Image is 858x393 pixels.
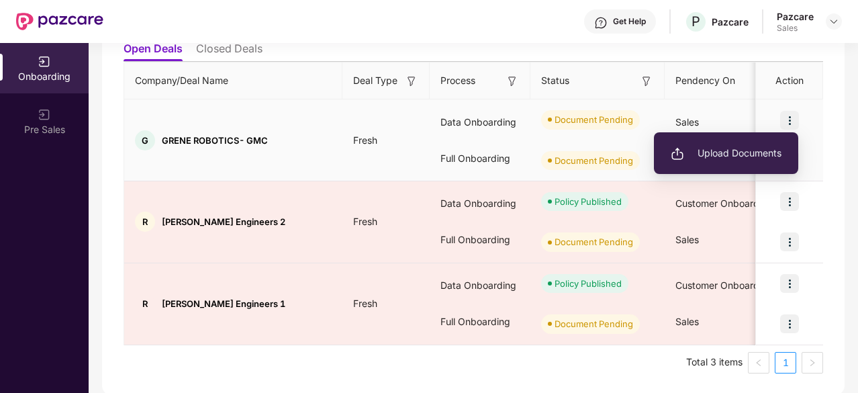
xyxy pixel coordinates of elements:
[828,16,839,27] img: svg+xml;base64,PHN2ZyBpZD0iRHJvcGRvd24tMzJ4MzIiIHhtbG5zPSJodHRwOi8vd3d3LnczLm9yZy8yMDAwL3N2ZyIgd2...
[675,316,699,327] span: Sales
[124,62,342,99] th: Company/Deal Name
[640,75,653,88] img: svg+xml;base64,PHN2ZyB3aWR0aD0iMTYiIGhlaWdodD0iMTYiIHZpZXdCb3g9IjAgMCAxNiAxNiIgZmlsbD0ibm9uZSIgeG...
[135,130,155,150] div: G
[430,267,530,304] div: Data Onboarding
[775,353,796,373] a: 1
[430,222,530,258] div: Full Onboarding
[162,298,285,309] span: [PERSON_NAME] Engineers 1
[775,352,796,374] li: 1
[802,352,823,374] li: Next Page
[802,352,823,374] button: right
[555,113,633,126] div: Document Pending
[162,135,268,146] span: GRENE ROBOTICS- GMC
[671,147,684,161] img: svg+xml;base64,PHN2ZyB3aWR0aD0iMjAiIGhlaWdodD0iMjAiIHZpZXdCb3g9IjAgMCAyMCAyMCIgZmlsbD0ibm9uZSIgeG...
[756,62,823,99] th: Action
[555,277,622,290] div: Policy Published
[675,73,735,88] span: Pendency On
[162,216,285,227] span: [PERSON_NAME] Engineers 2
[405,75,418,88] img: svg+xml;base64,PHN2ZyB3aWR0aD0iMTYiIGhlaWdodD0iMTYiIHZpZXdCb3g9IjAgMCAxNiAxNiIgZmlsbD0ibm9uZSIgeG...
[594,16,608,30] img: svg+xml;base64,PHN2ZyBpZD0iSGVscC0zMngzMiIgeG1sbnM9Imh0dHA6Ly93d3cudzMub3JnLzIwMDAvc3ZnIiB3aWR0aD...
[755,359,763,367] span: left
[555,317,633,331] div: Document Pending
[692,13,700,30] span: P
[675,116,699,128] span: Sales
[777,23,814,34] div: Sales
[748,352,769,374] li: Previous Page
[430,304,530,340] div: Full Onboarding
[38,108,51,122] img: svg+xml;base64,PHN2ZyB3aWR0aD0iMjAiIGhlaWdodD0iMjAiIHZpZXdCb3g9IjAgMCAyMCAyMCIgZmlsbD0ibm9uZSIgeG...
[777,10,814,23] div: Pazcare
[135,294,155,314] div: R
[808,359,816,367] span: right
[430,185,530,222] div: Data Onboarding
[342,216,388,227] span: Fresh
[555,195,622,208] div: Policy Published
[342,134,388,146] span: Fresh
[16,13,103,30] img: New Pazcare Logo
[135,212,155,232] div: R
[675,234,699,245] span: Sales
[506,75,519,88] img: svg+xml;base64,PHN2ZyB3aWR0aD0iMTYiIGhlaWdodD0iMTYiIHZpZXdCb3g9IjAgMCAxNiAxNiIgZmlsbD0ibm9uZSIgeG...
[780,314,799,333] img: icon
[780,274,799,293] img: icon
[196,42,263,61] li: Closed Deals
[38,55,51,69] img: svg+xml;base64,PHN2ZyB3aWR0aD0iMjAiIGhlaWdodD0iMjAiIHZpZXdCb3g9IjAgMCAyMCAyMCIgZmlsbD0ibm9uZSIgeG...
[430,140,530,177] div: Full Onboarding
[430,104,530,140] div: Data Onboarding
[712,15,749,28] div: Pazcare
[675,198,773,209] span: Customer Onboarding
[124,42,183,61] li: Open Deals
[613,16,646,27] div: Get Help
[675,279,773,291] span: Customer Onboarding
[780,232,799,251] img: icon
[671,146,781,161] span: Upload Documents
[686,352,743,374] li: Total 3 items
[780,192,799,211] img: icon
[555,154,633,167] div: Document Pending
[342,298,388,309] span: Fresh
[353,73,397,88] span: Deal Type
[440,73,475,88] span: Process
[780,111,799,130] img: icon
[555,235,633,249] div: Document Pending
[748,352,769,374] button: left
[541,73,569,88] span: Status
